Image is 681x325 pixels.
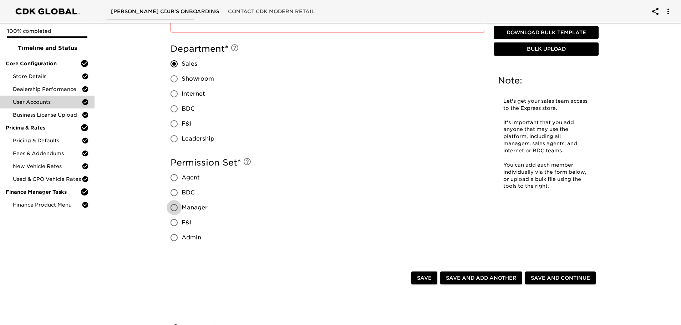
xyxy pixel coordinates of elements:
[182,90,205,98] span: Internet
[13,176,82,183] span: Used & CPO Vehicle Rates
[497,45,596,54] span: Bulk Upload
[13,163,82,170] span: New Vehicle Rates
[13,150,82,157] span: Fees & Addendums
[494,43,599,56] button: Bulk Upload
[417,274,432,283] span: Save
[6,60,80,67] span: Core Configuration
[498,75,594,86] h5: Note:
[111,7,219,16] span: [PERSON_NAME] CDJR's Onboarding
[6,124,80,131] span: Pricing & Rates
[182,75,214,83] span: Showroom
[182,218,192,227] span: F&I
[503,162,589,190] p: You can add each member individually via the form below, or upload a bulk file using the tools to...
[182,203,208,212] span: Manager
[497,28,596,37] span: Download Bulk Template
[13,98,82,106] span: User Accounts
[531,274,590,283] span: Save and Continue
[182,134,214,143] span: Leadership
[446,274,517,283] span: Save and Add Another
[494,26,599,39] button: Download Bulk Template
[503,98,589,112] p: Let's get your sales team access to the Express store.
[13,201,82,208] span: Finance Product Menu
[182,173,200,182] span: Agent
[6,188,80,195] span: Finance Manager Tasks
[660,3,677,20] button: account of current user
[182,120,192,128] span: F&I
[13,86,82,93] span: Dealership Performance
[171,43,485,55] h5: Department
[440,271,522,285] button: Save and Add Another
[647,3,664,20] button: account of current user
[411,271,437,285] button: Save
[182,188,195,197] span: BDC
[525,271,596,285] button: Save and Continue
[503,119,589,154] p: It's important that you add anyone that may use the platform, including all managers, sales agent...
[228,7,315,16] span: Contact CDK Modern Retail
[13,73,82,80] span: Store Details
[7,27,87,35] p: 100% completed
[182,233,201,242] span: Admin
[13,111,82,118] span: Business License Upload
[13,137,82,144] span: Pricing & Defaults
[182,60,197,68] span: Sales
[6,44,89,52] span: Timeline and Status
[182,105,195,113] span: BDC
[171,157,485,168] h5: Permission Set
